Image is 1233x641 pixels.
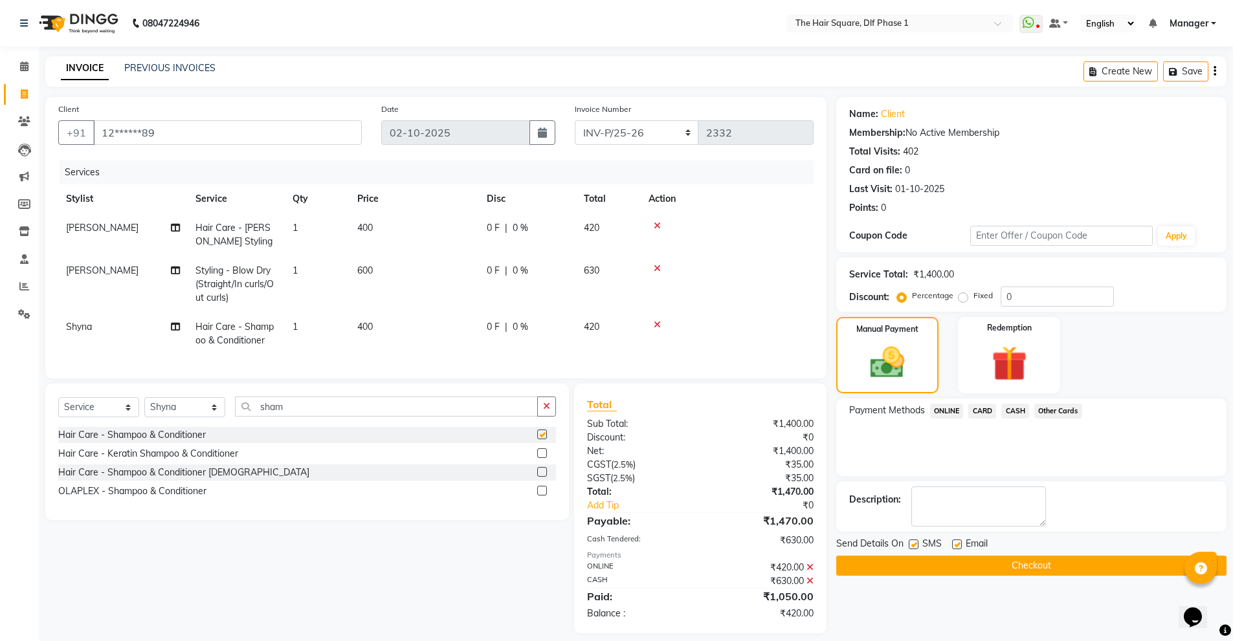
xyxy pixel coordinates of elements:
span: SMS [922,537,942,553]
div: 402 [903,145,918,158]
span: SGST [587,472,610,484]
label: Redemption [987,322,1032,334]
div: Hair Care - Shampoo & Conditioner [DEMOGRAPHIC_DATA] [58,466,309,479]
button: Create New [1083,61,1158,81]
button: Apply [1158,226,1195,246]
div: ₹1,400.00 [913,268,954,281]
span: 0 % [513,264,528,277]
input: Enter Offer / Coupon Code [970,226,1153,246]
div: Last Visit: [849,182,893,196]
th: Service [188,184,285,213]
div: Payments [587,550,813,561]
label: Invoice Number [575,103,631,115]
span: 1 [293,321,298,332]
button: +91 [58,120,94,145]
label: Client [58,103,79,115]
div: OLAPLEX - Shampoo & Conditioner [58,484,206,498]
div: Coupon Code [849,229,971,243]
div: ₹35.00 [700,472,823,485]
div: Payable: [577,513,700,528]
span: | [505,320,507,334]
span: 0 % [513,320,528,334]
span: 0 % [513,221,528,235]
span: 0 F [487,264,500,277]
div: ₹1,050.00 [700,589,823,604]
label: Percentage [912,290,953,301]
div: ₹420.00 [700,561,823,574]
th: Action [641,184,814,213]
a: PREVIOUS INVOICES [124,62,216,74]
iframe: chat widget [1179,589,1220,628]
div: ₹1,400.00 [700,417,823,431]
div: ( ) [577,458,700,472]
div: ₹0 [700,431,823,444]
a: Add Tip [577,499,720,512]
input: Search by Name/Mobile/Email/Code [93,120,362,145]
span: Shyna [66,321,92,332]
span: CASH [1001,404,1029,418]
span: 1 [293,265,298,276]
span: Hair Care - [PERSON_NAME] Styling [195,222,272,247]
span: Hair Care - Shampoo & Conditioner [195,321,274,346]
img: _gift.svg [981,342,1038,386]
button: Save [1163,61,1208,81]
div: Balance : [577,607,700,620]
span: | [505,264,507,277]
div: Description: [849,493,901,506]
div: ₹420.00 [700,607,823,620]
span: CARD [968,404,996,418]
span: CGST [587,459,611,470]
th: Stylist [58,184,188,213]
div: Services [60,160,823,184]
div: Hair Care - Shampoo & Conditioner [58,428,206,442]
div: Discount: [577,431,700,444]
th: Total [576,184,641,213]
div: Discount: [849,290,889,304]
a: Client [881,107,905,121]
span: Email [966,537,988,553]
button: Checkout [836,556,1227,576]
span: Styling - Blow Dry (Straight/In curls/Out curls) [195,265,274,303]
div: ₹0 [721,499,823,512]
span: Other Cards [1034,404,1082,418]
img: _cash.svg [860,343,915,382]
label: Manual Payment [856,323,918,335]
span: 400 [357,222,373,234]
div: 0 [905,164,910,177]
div: ₹1,470.00 [700,513,823,528]
span: Manager [1170,17,1208,30]
div: ( ) [577,472,700,485]
div: Hair Care - Keratin Shampoo & Conditioner [58,447,238,461]
span: [PERSON_NAME] [66,265,139,276]
div: Points: [849,201,878,215]
span: 0 F [487,320,500,334]
span: 0 F [487,221,500,235]
span: 2.5% [613,473,632,483]
div: No Active Membership [849,126,1214,140]
span: 630 [584,265,599,276]
div: ₹1,400.00 [700,444,823,458]
div: ₹1,470.00 [700,485,823,499]
div: 01-10-2025 [895,182,944,196]
th: Qty [285,184,350,213]
div: ₹630.00 [700,574,823,588]
div: CASH [577,574,700,588]
div: Membership: [849,126,905,140]
span: Send Details On [836,537,904,553]
span: [PERSON_NAME] [66,222,139,234]
div: Sub Total: [577,417,700,431]
div: ONLINE [577,561,700,574]
span: ONLINE [930,404,964,418]
span: 2.5% [614,459,633,470]
span: Total [587,398,617,411]
input: Search or Scan [235,397,538,417]
span: 420 [584,321,599,332]
div: Paid: [577,589,700,604]
div: Cash Tendered: [577,534,700,547]
div: Service Total: [849,268,908,281]
span: | [505,221,507,235]
div: ₹630.00 [700,534,823,547]
label: Fixed [973,290,993,301]
div: ₹35.00 [700,458,823,472]
span: 600 [357,265,373,276]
